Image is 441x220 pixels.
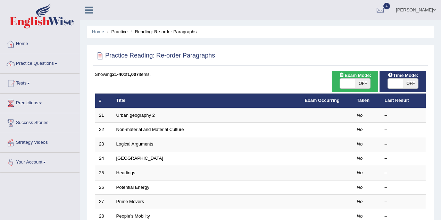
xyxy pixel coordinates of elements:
[116,127,184,132] a: Non-material and Material Culture
[357,156,363,161] em: No
[112,72,124,77] b: 21-40
[0,54,80,71] a: Practice Questions
[385,155,422,162] div: –
[357,213,363,219] em: No
[95,166,113,181] td: 25
[0,153,80,170] a: Your Account
[95,151,113,166] td: 24
[0,113,80,131] a: Success Stories
[95,180,113,195] td: 26
[95,51,215,61] h2: Practice Reading: Re-order Paragraphs
[385,170,422,176] div: –
[332,71,378,92] div: Show exams occurring in exams
[0,34,80,52] a: Home
[305,98,340,103] a: Exam Occurring
[357,170,363,175] em: No
[357,199,363,204] em: No
[355,79,371,88] span: OFF
[116,199,144,204] a: Prime Movers
[116,170,135,175] a: Headings
[105,28,127,35] li: Practice
[127,72,139,77] b: 1,007
[357,185,363,190] em: No
[385,199,422,205] div: –
[336,72,374,79] span: Exam Mode:
[385,112,422,119] div: –
[353,94,381,108] th: Taken
[385,184,422,191] div: –
[357,113,363,118] em: No
[129,28,197,35] li: Reading: Re-order Paragraphs
[116,113,155,118] a: Urban geography 2
[357,127,363,132] em: No
[357,141,363,147] em: No
[403,79,418,88] span: OFF
[0,94,80,111] a: Predictions
[95,123,113,137] td: 22
[385,141,422,148] div: –
[116,213,150,219] a: People’s Mobility
[385,72,421,79] span: Time Mode:
[383,3,390,9] span: 4
[95,195,113,209] td: 27
[95,71,426,78] div: Showing of items.
[113,94,301,108] th: Title
[385,213,422,220] div: –
[95,94,113,108] th: #
[95,137,113,151] td: 23
[95,108,113,123] td: 21
[116,156,163,161] a: [GEOGRAPHIC_DATA]
[385,126,422,133] div: –
[92,29,104,34] a: Home
[0,74,80,91] a: Tests
[381,94,426,108] th: Last Result
[116,185,149,190] a: Potential Energy
[116,141,153,147] a: Logical Arguments
[0,133,80,150] a: Strategy Videos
